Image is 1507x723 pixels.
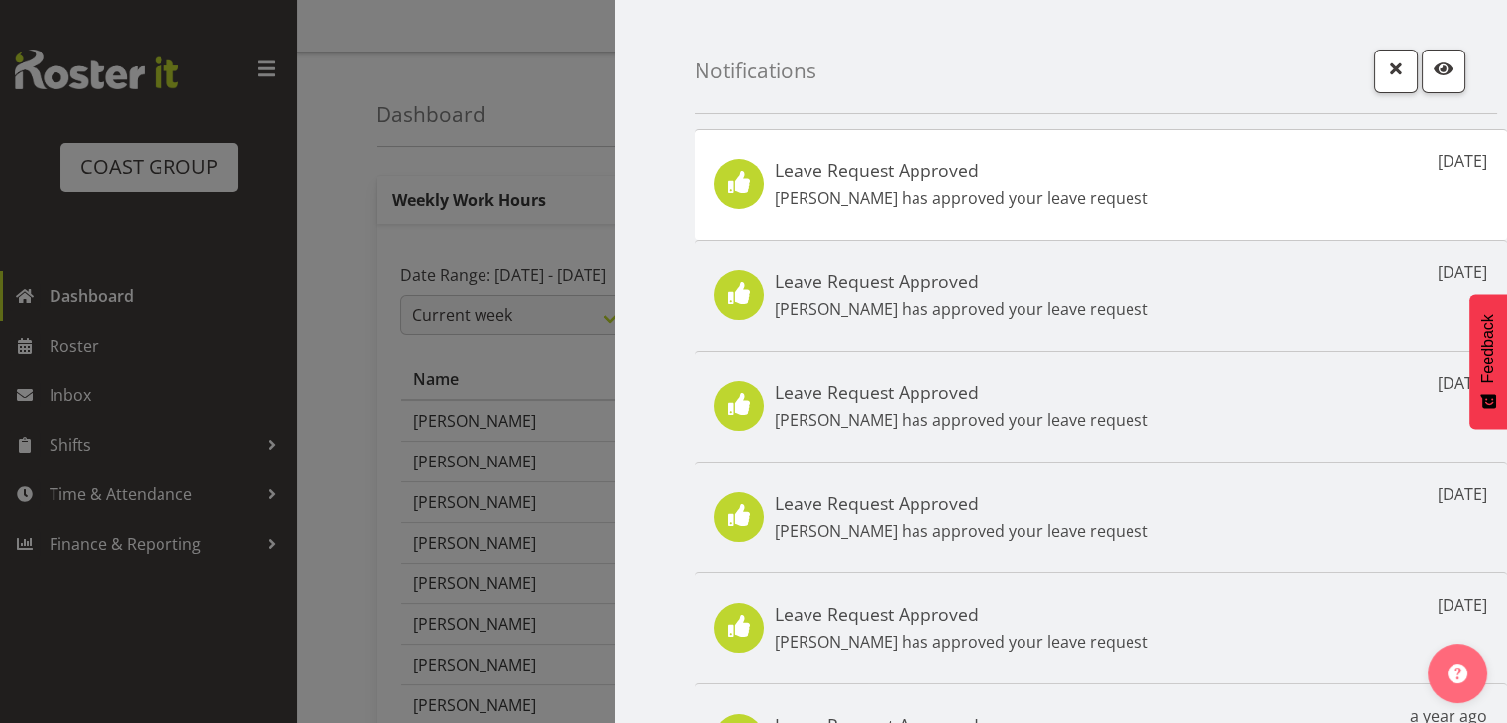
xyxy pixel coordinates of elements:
[775,492,1148,514] h5: Leave Request Approved
[775,186,1148,210] p: [PERSON_NAME] has approved your leave request
[1438,150,1487,173] p: [DATE]
[1438,482,1487,506] p: [DATE]
[775,381,1148,403] h5: Leave Request Approved
[775,159,1148,181] h5: Leave Request Approved
[1374,50,1418,93] button: Close
[775,603,1148,625] h5: Leave Request Approved
[1469,294,1507,429] button: Feedback - Show survey
[775,270,1148,292] h5: Leave Request Approved
[1438,371,1487,395] p: [DATE]
[775,297,1148,321] p: [PERSON_NAME] has approved your leave request
[775,408,1148,432] p: [PERSON_NAME] has approved your leave request
[1479,314,1497,383] span: Feedback
[1448,664,1467,683] img: help-xxl-2.png
[1438,593,1487,617] p: [DATE]
[775,630,1148,654] p: [PERSON_NAME] has approved your leave request
[695,59,816,82] h4: Notifications
[775,519,1148,543] p: [PERSON_NAME] has approved your leave request
[1438,260,1487,284] p: [DATE]
[1422,50,1465,93] button: Mark as read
